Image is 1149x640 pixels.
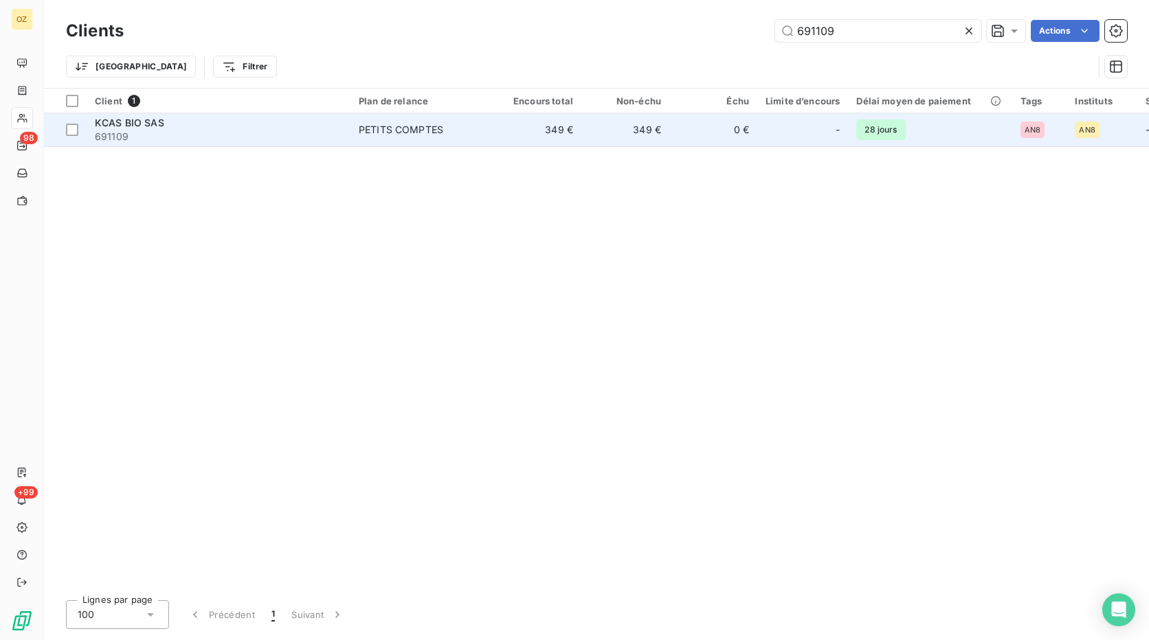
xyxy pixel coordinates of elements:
button: [GEOGRAPHIC_DATA] [66,56,196,78]
div: OZ [11,8,33,30]
span: - [836,123,840,137]
button: Actions [1031,20,1100,42]
button: Suivant [283,600,353,629]
div: Limite d’encours [766,95,840,106]
span: 28 jours [856,119,905,140]
div: PETITS COMPTES [359,123,443,137]
div: Non-échu [590,95,661,106]
div: Tags [1020,95,1059,106]
span: +99 [14,486,38,499]
td: 0 € [669,113,757,146]
span: 100 [78,608,94,621]
div: Délai moyen de paiement [856,95,1003,106]
button: Filtrer [213,56,276,78]
div: Encours total [502,95,573,106]
button: 1 [263,600,283,629]
input: Rechercher [775,20,981,42]
div: Open Intercom Messenger [1102,593,1135,626]
span: AN8 [1025,126,1040,134]
span: Client [95,95,122,106]
div: Échu [678,95,749,106]
span: AN8 [1079,126,1095,134]
button: Précédent [180,600,263,629]
span: 1 [128,95,140,107]
span: 98 [20,132,38,144]
div: Plan de relance [359,95,485,106]
span: 691109 [95,130,342,144]
span: KCAS BIO SAS [95,117,164,128]
td: 349 € [493,113,581,146]
h3: Clients [66,19,124,43]
span: 1 [271,608,275,621]
img: Logo LeanPay [11,610,33,632]
td: 349 € [581,113,669,146]
div: Instituts [1075,95,1128,106]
